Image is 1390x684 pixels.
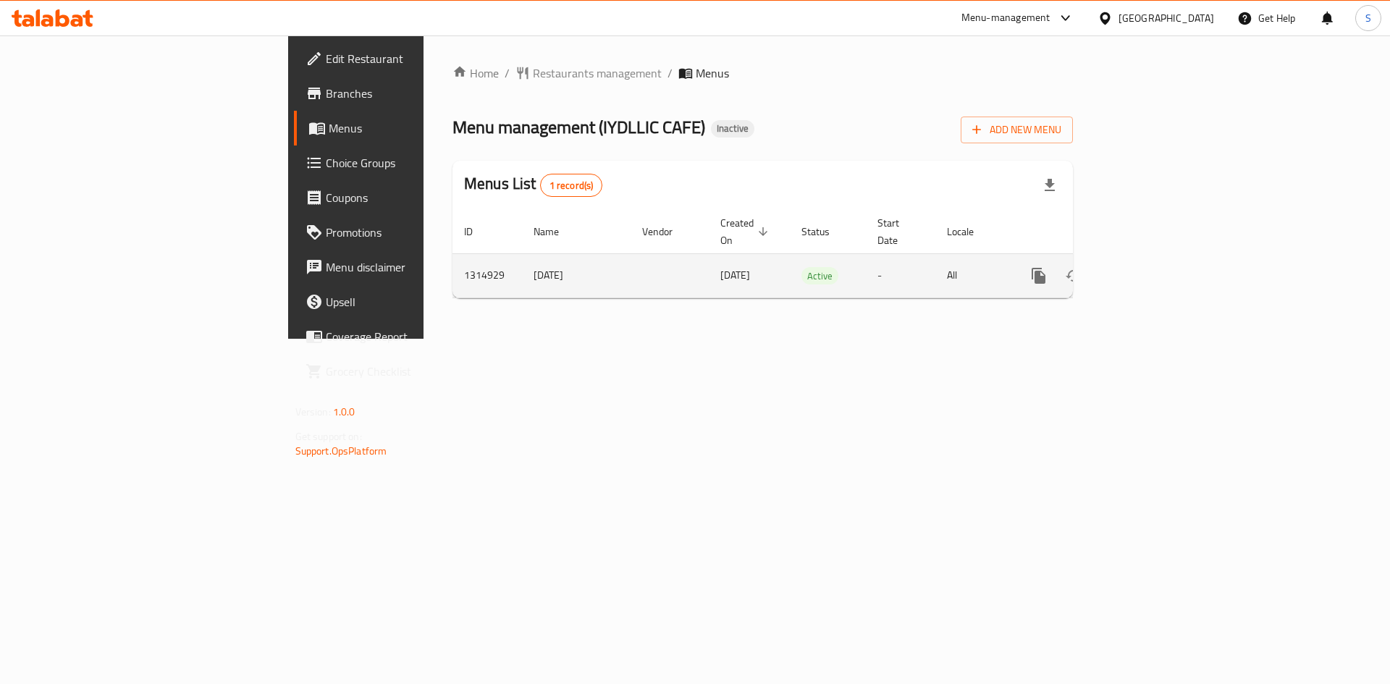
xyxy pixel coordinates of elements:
[961,117,1073,143] button: Add New Menu
[294,76,521,111] a: Branches
[801,267,838,284] div: Active
[464,223,492,240] span: ID
[326,154,509,172] span: Choice Groups
[295,427,362,446] span: Get support on:
[1022,258,1056,293] button: more
[801,268,838,284] span: Active
[294,354,521,389] a: Grocery Checklist
[452,111,705,143] span: Menu management ( IYDLLIC CAFE )
[667,64,673,82] li: /
[515,64,662,82] a: Restaurants management
[294,319,521,354] a: Coverage Report
[294,111,521,145] a: Menus
[329,119,509,137] span: Menus
[326,363,509,380] span: Grocery Checklist
[333,402,355,421] span: 1.0.0
[935,253,1010,297] td: All
[326,189,509,206] span: Coupons
[866,253,935,297] td: -
[294,145,521,180] a: Choice Groups
[711,120,754,138] div: Inactive
[961,9,1050,27] div: Menu-management
[326,224,509,241] span: Promotions
[326,328,509,345] span: Coverage Report
[877,214,918,249] span: Start Date
[541,179,602,193] span: 1 record(s)
[464,173,602,197] h2: Menus List
[294,284,521,319] a: Upsell
[1365,10,1371,26] span: S
[947,223,993,240] span: Locale
[294,215,521,250] a: Promotions
[294,41,521,76] a: Edit Restaurant
[326,258,509,276] span: Menu disclaimer
[452,64,1073,82] nav: breadcrumb
[540,174,603,197] div: Total records count
[294,250,521,284] a: Menu disclaimer
[1010,210,1172,254] th: Actions
[533,64,662,82] span: Restaurants management
[295,442,387,460] a: Support.OpsPlatform
[294,180,521,215] a: Coupons
[295,402,331,421] span: Version:
[720,214,772,249] span: Created On
[1056,258,1091,293] button: Change Status
[326,85,509,102] span: Branches
[326,50,509,67] span: Edit Restaurant
[522,253,631,297] td: [DATE]
[972,121,1061,139] span: Add New Menu
[711,122,754,135] span: Inactive
[801,223,848,240] span: Status
[534,223,578,240] span: Name
[696,64,729,82] span: Menus
[326,293,509,311] span: Upsell
[642,223,691,240] span: Vendor
[452,210,1172,298] table: enhanced table
[720,266,750,284] span: [DATE]
[1119,10,1214,26] div: [GEOGRAPHIC_DATA]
